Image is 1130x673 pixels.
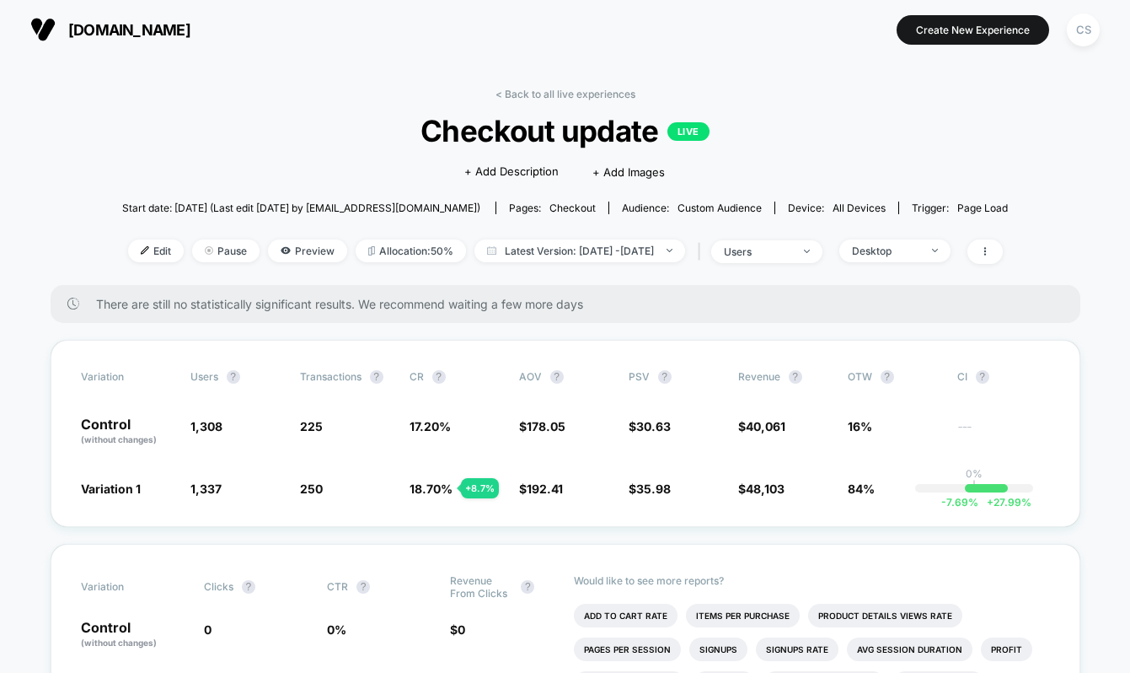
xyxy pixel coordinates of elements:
[574,574,1050,587] p: Would like to see more reports?
[848,482,875,496] span: 84%
[527,482,563,496] span: 192.41
[686,604,800,627] li: Items Per Purchase
[549,202,596,214] span: checkout
[774,202,898,214] span: Device:
[410,482,453,496] span: 18.70 %
[976,370,989,384] button: ?
[667,122,710,141] p: LIVE
[987,496,993,509] span: +
[519,419,565,433] span: $
[450,622,465,637] span: $
[881,370,894,384] button: ?
[268,240,347,262] span: Preview
[227,370,240,384] button: ?
[636,482,671,496] span: 35.98
[81,482,141,496] span: Variation 1
[746,482,785,496] span: 48,103
[574,604,677,627] li: Add To Cart Rate
[458,622,465,637] span: 0
[81,638,157,648] span: (without changes)
[450,574,512,600] span: Revenue From Clicks
[1067,13,1100,46] div: CS
[738,370,780,383] span: Revenue
[205,246,213,255] img: end
[368,246,375,256] img: rebalance
[495,88,635,100] a: < Back to all live experiences
[622,202,762,214] div: Audience:
[242,580,255,594] button: ?
[300,482,323,496] span: 250
[327,622,346,637] span: 0 %
[464,164,559,180] span: + Add Description
[509,202,596,214] div: Pages:
[981,638,1032,661] li: Profit
[972,480,976,493] p: |
[190,419,222,433] span: 1,308
[957,370,1050,384] span: CI
[957,422,1050,446] span: ---
[738,482,785,496] span: $
[808,604,962,627] li: Product Details Views Rate
[746,419,785,433] span: 40,061
[550,370,564,384] button: ?
[327,580,348,593] span: CTR
[848,419,872,433] span: 16%
[527,419,565,433] span: 178.05
[96,297,1047,311] span: There are still no statistically significant results. We recommend waiting a few more days
[912,202,1008,214] div: Trigger:
[30,17,56,42] img: Visually logo
[636,419,671,433] span: 30.63
[190,370,218,383] span: users
[966,467,983,480] p: 0%
[738,419,785,433] span: $
[370,370,383,384] button: ?
[804,250,810,253] img: end
[756,638,838,661] li: Signups Rate
[81,434,157,444] span: (without changes)
[833,202,886,214] span: all devices
[574,638,681,661] li: Pages Per Session
[724,245,791,258] div: users
[848,370,940,384] span: OTW
[356,240,466,262] span: Allocation: 50%
[300,370,361,383] span: Transactions
[897,15,1049,45] button: Create New Experience
[167,113,963,148] span: Checkout update
[487,246,496,255] img: calendar
[81,574,174,600] span: Variation
[941,496,978,509] span: -7.69 %
[204,580,233,593] span: Clicks
[68,21,190,39] span: [DOMAIN_NAME]
[410,419,451,433] span: 17.20 %
[81,621,187,649] p: Control
[128,240,184,262] span: Edit
[629,419,671,433] span: $
[432,370,446,384] button: ?
[81,370,174,384] span: Variation
[81,417,174,446] p: Control
[689,638,747,661] li: Signups
[519,482,563,496] span: $
[978,496,1031,509] span: 27.99 %
[789,370,802,384] button: ?
[356,580,370,594] button: ?
[190,482,222,496] span: 1,337
[658,370,672,384] button: ?
[847,638,972,661] li: Avg Session Duration
[192,240,260,262] span: Pause
[141,246,149,255] img: edit
[474,240,685,262] span: Latest Version: [DATE] - [DATE]
[1062,13,1105,47] button: CS
[461,478,499,498] div: + 8.7 %
[629,370,650,383] span: PSV
[852,245,919,257] div: Desktop
[629,482,671,496] span: $
[300,419,323,433] span: 225
[204,622,212,637] span: 0
[122,202,480,214] span: Start date: [DATE] (Last edit [DATE] by [EMAIL_ADDRESS][DOMAIN_NAME])
[694,240,711,264] span: |
[677,202,762,214] span: Custom Audience
[519,370,542,383] span: AOV
[521,580,534,594] button: ?
[592,165,665,179] span: + Add Images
